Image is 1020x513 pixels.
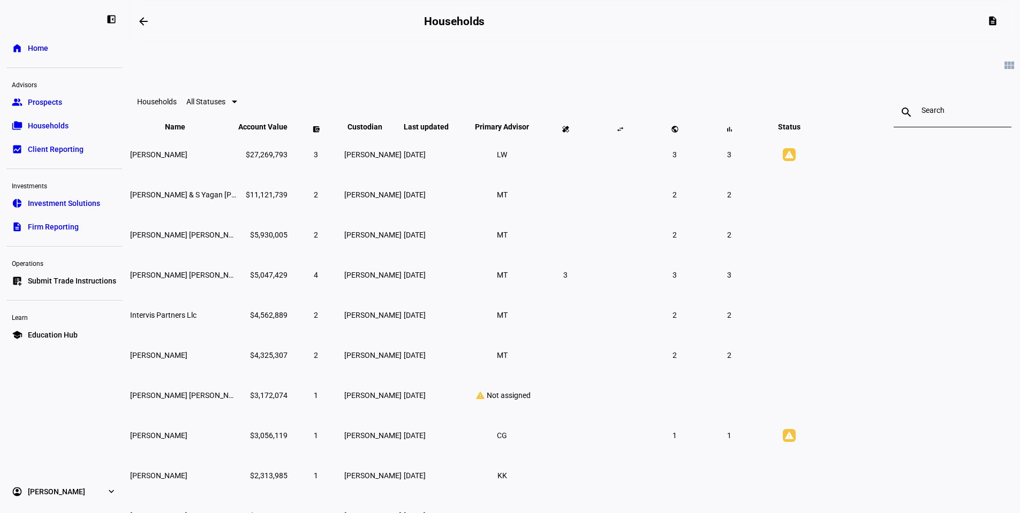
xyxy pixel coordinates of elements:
[344,271,402,279] span: [PERSON_NAME]
[727,351,731,359] span: 2
[130,311,197,319] span: Intervis Partners Llc
[314,150,318,159] span: 3
[493,305,512,325] li: MT
[165,122,201,131] span: Name
[130,391,246,400] span: Carley Jeanne Kahn
[6,139,122,160] a: bid_landscapeClient Reporting
[314,351,318,359] span: 2
[130,190,282,199] span: J Yagan & S Yagan Ttee
[344,351,402,359] span: [PERSON_NAME]
[727,271,731,279] span: 3
[404,431,426,440] span: [DATE]
[493,346,512,365] li: MT
[347,122,398,131] span: Custodian
[783,429,796,442] mat-icon: warning
[404,190,426,199] span: [DATE]
[673,231,677,239] span: 2
[404,150,426,159] span: [DATE]
[404,311,426,319] span: [DATE]
[238,135,288,174] td: $27,269,793
[28,198,100,209] span: Investment Solutions
[6,216,122,238] a: descriptionFirm Reporting
[727,311,731,319] span: 2
[6,178,122,193] div: Investments
[314,231,318,239] span: 2
[238,175,288,214] td: $11,121,739
[783,148,796,161] mat-icon: warning
[344,311,402,319] span: [PERSON_NAME]
[727,150,731,159] span: 3
[12,97,22,108] eth-mat-symbol: group
[493,426,512,445] li: CG
[314,391,318,400] span: 1
[770,122,809,131] span: Status
[493,145,512,164] li: LW
[563,271,568,279] span: 3
[1003,59,1016,72] mat-icon: view_module
[12,330,22,340] eth-mat-symbol: school
[727,190,731,199] span: 2
[404,351,426,359] span: [DATE]
[238,295,288,334] td: $4,562,889
[6,193,122,214] a: pie_chartInvestment Solutions
[28,221,79,232] span: Firm Reporting
[344,471,402,480] span: [PERSON_NAME]
[344,150,402,159] span: [PERSON_NAME]
[493,265,512,285] li: MT
[6,309,122,324] div: Learn
[6,255,122,270] div: Operations
[424,15,485,28] h2: Households
[137,15,150,28] mat-icon: arrow_backwards
[6,115,122,136] a: folder_copyHouseholds
[404,471,426,480] span: [DATE]
[12,43,22,53] eth-mat-symbol: home
[314,311,318,319] span: 2
[673,150,677,159] span: 3
[28,330,78,340] span: Education Hub
[130,351,187,359] span: Jessica Droste Yagan
[344,391,402,400] span: [PERSON_NAME]
[894,106,919,119] mat-icon: search
[12,198,22,209] eth-mat-symbol: pie_chart
[28,120,69,131] span: Households
[314,190,318,199] span: 2
[28,43,48,53] span: Home
[474,391,487,400] mat-icon: warning
[130,231,246,239] span: Sam Droste Yagan Ttee
[921,106,984,114] input: Search
[673,311,677,319] span: 2
[28,275,116,286] span: Submit Trade Instructions
[344,231,402,239] span: [PERSON_NAME]
[314,471,318,480] span: 1
[238,416,288,455] td: $3,056,119
[28,97,62,108] span: Prospects
[727,431,731,440] span: 1
[106,14,117,25] eth-mat-symbol: left_panel_close
[987,16,998,26] mat-icon: description
[130,150,187,159] span: Christopher H Kohlhardt
[28,144,84,155] span: Client Reporting
[673,190,677,199] span: 2
[493,466,512,485] li: KK
[12,486,22,497] eth-mat-symbol: account_circle
[12,221,22,232] eth-mat-symbol: description
[467,391,537,400] div: Not assigned
[493,185,512,204] li: MT
[238,215,288,254] td: $5,930,005
[28,486,85,497] span: [PERSON_NAME]
[238,255,288,294] td: $5,047,429
[673,271,677,279] span: 3
[12,144,22,155] eth-mat-symbol: bid_landscape
[186,97,225,106] span: All Statuses
[6,76,122,91] div: Advisors
[130,431,187,440] span: Emily Scott Ttee
[344,431,402,440] span: [PERSON_NAME]
[314,271,318,279] span: 4
[404,122,465,131] span: Last updated
[727,231,731,239] span: 2
[130,271,246,279] span: Sam Droste Yagan Ttee
[467,122,537,131] span: Primary Advisor
[137,97,177,106] eth-data-table-title: Households
[6,91,122,113] a: groupProspects
[106,486,117,497] eth-mat-symbol: expand_more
